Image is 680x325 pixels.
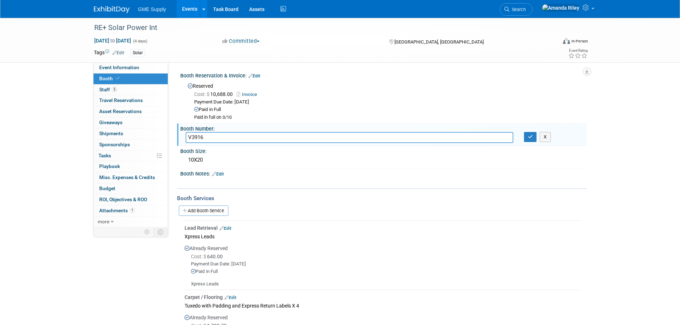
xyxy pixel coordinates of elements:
span: Budget [99,186,115,191]
span: Cost: $ [194,91,210,97]
div: Lead Retrieval [185,224,581,232]
div: Booth Number: [180,123,586,132]
span: [GEOGRAPHIC_DATA], [GEOGRAPHIC_DATA] [394,39,484,45]
div: Paid in Full [191,268,581,275]
td: Toggle Event Tabs [153,227,168,237]
span: Sponsorships [99,142,130,147]
a: Shipments [94,128,168,139]
div: Payment Due Date: [DATE] [191,261,581,268]
i: Booth reservation complete [116,76,120,80]
a: Add Booth Service [179,205,228,216]
div: Paid in Full [194,106,581,113]
span: Misc. Expenses & Credits [99,174,155,180]
a: Edit [112,50,124,55]
a: Edit [225,295,236,300]
span: Asset Reservations [99,108,142,114]
div: Paid in full on 3/10 [194,115,581,121]
div: Carpet / Flooring [185,294,581,301]
span: 1 [130,208,135,213]
div: Solar [131,49,145,57]
a: Giveaways [94,117,168,128]
a: more [94,217,168,227]
span: 5 [112,87,117,92]
span: Tasks [99,153,111,158]
span: [DATE] [DATE] [94,37,131,44]
div: Event Rating [568,49,588,52]
img: ExhibitDay [94,6,130,13]
span: 10,688.00 [194,91,236,97]
span: Cost: $ [191,254,207,259]
div: Payment Due Date: [DATE] [194,99,581,106]
a: Invoice [237,92,261,97]
a: ROI, Objectives & ROO [94,194,168,205]
a: Search [500,3,533,16]
a: Playbook [94,161,168,172]
a: Sponsorships [94,139,168,150]
img: Format-Inperson.png [563,38,570,44]
a: Booth [94,73,168,84]
div: 10X20 [186,154,581,166]
div: Xpress Leads [185,275,581,288]
span: GME Supply [138,6,166,12]
span: Search [509,7,526,12]
div: Xpress Leads [185,232,581,241]
a: Asset Reservations [94,106,168,117]
div: Booth Size: [180,146,586,155]
div: Booth Reservation & Invoice: [180,70,586,80]
button: Committed [220,37,262,45]
div: In-Person [571,39,588,44]
div: RE+ Solar Power Int [92,21,546,34]
a: Budget [94,183,168,194]
span: (4 days) [132,39,147,44]
span: to [109,38,116,44]
a: Attachments1 [94,205,168,216]
a: Travel Reservations [94,95,168,106]
span: Giveaways [99,120,122,125]
span: ROI, Objectives & ROO [99,197,147,202]
span: Travel Reservations [99,97,143,103]
td: Personalize Event Tab Strip [141,227,153,237]
button: X [540,132,551,142]
img: Amanda Riley [542,4,580,12]
div: Booth Services [177,194,586,202]
a: Misc. Expenses & Credits [94,172,168,183]
span: Event Information [99,65,139,70]
a: Edit [220,226,231,231]
span: Attachments [99,208,135,213]
a: Event Information [94,62,168,73]
span: more [98,219,109,224]
div: Booth Notes: [180,168,586,178]
span: Shipments [99,131,123,136]
a: Tasks [94,151,168,161]
div: Event Format [515,37,588,48]
a: Edit [212,172,224,177]
div: Already Reserved [185,241,581,288]
a: Edit [248,73,260,78]
td: Tags [94,49,124,57]
span: Staff [99,87,117,92]
span: Playbook [99,163,120,169]
a: Staff5 [94,85,168,95]
div: Tuxedo with Padding and Express Return Labels X 4 [185,301,581,310]
span: Booth [99,76,121,81]
span: 640.00 [191,254,226,259]
div: Reserved [186,81,581,121]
